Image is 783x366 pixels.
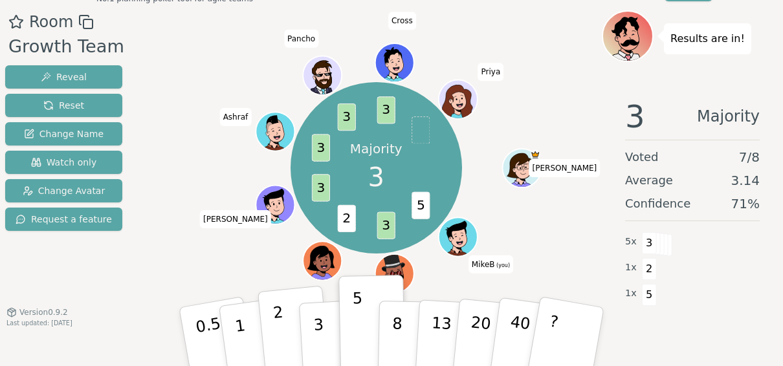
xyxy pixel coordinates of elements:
span: Confidence [625,195,690,213]
span: 3 [312,175,330,202]
span: 3 [312,135,330,162]
p: Results are in! [670,30,745,48]
span: 3 [377,212,395,239]
button: Reveal [5,65,122,89]
span: Change Name [24,127,104,140]
span: 3 [642,232,657,254]
button: Change Name [5,122,122,145]
span: Voted [625,148,659,166]
span: Click to change your name [478,63,503,81]
div: Growth Team [8,34,124,60]
button: Version0.9.2 [6,307,68,318]
span: 3.14 [731,171,760,189]
span: 3 [625,101,645,132]
span: Click to change your name [200,210,271,228]
span: Click to change your name [469,255,513,273]
span: Click to change your name [388,12,416,30]
span: Ansley is the host [531,150,540,160]
span: Reset [43,99,84,112]
button: Add as favourite [8,10,24,34]
p: Majority [350,140,403,158]
span: 3 [338,103,356,131]
button: Change Avatar [5,179,122,202]
span: 2 [338,205,356,232]
span: Request a feature [16,213,112,226]
button: Watch only [5,151,122,174]
span: (you) [495,262,511,268]
span: Click to change your name [220,108,252,126]
span: 5 x [625,235,637,249]
span: Version 0.9.2 [19,307,68,318]
span: 7 / 8 [739,148,760,166]
span: 5 [642,284,657,306]
span: 1 x [625,286,637,301]
button: Click to change your avatar [440,219,476,255]
p: 5 [353,289,364,359]
span: Click to change your name [529,159,601,177]
span: 2 [642,258,657,280]
span: Watch only [31,156,97,169]
span: Average [625,171,673,189]
span: Click to change your name [284,29,318,47]
span: 3 [377,96,395,124]
span: 5 [412,192,430,219]
span: Reveal [41,70,87,83]
span: 71 % [731,195,760,213]
button: Request a feature [5,208,122,231]
span: 3 [368,158,384,197]
span: Last updated: [DATE] [6,319,72,327]
span: Change Avatar [23,184,105,197]
button: Reset [5,94,122,117]
span: Room [29,10,73,34]
span: 1 x [625,261,637,275]
span: Majority [697,101,760,132]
